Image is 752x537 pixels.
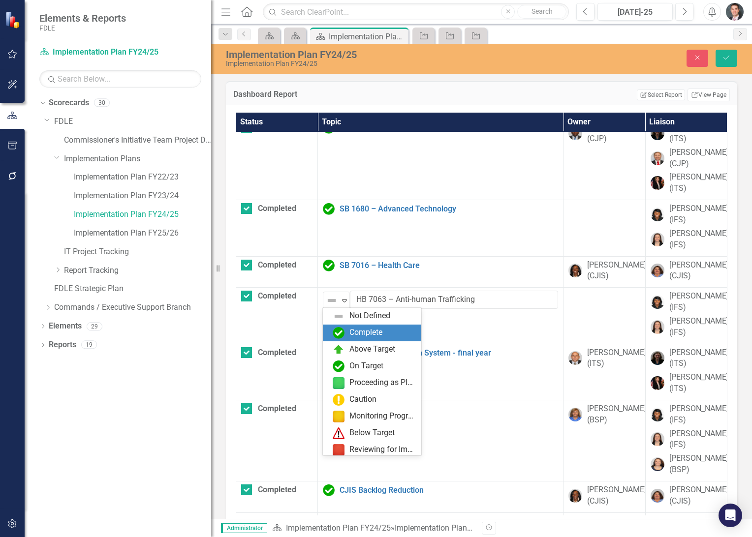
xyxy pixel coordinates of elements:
[669,428,728,451] div: [PERSON_NAME] (IFS)
[74,172,211,183] a: Implementation Plan FY22/23
[597,3,673,21] button: [DATE]-25
[350,291,558,309] input: Name
[74,228,211,239] a: Implementation Plan FY25/26
[669,453,728,476] div: [PERSON_NAME] (BSP)
[349,394,376,405] div: Caution
[587,122,646,145] div: [PERSON_NAME] (CJP)
[64,265,211,276] a: Report Tracking
[651,295,664,309] img: Ashley Brown
[651,376,664,390] img: Erica Wolaver
[568,351,582,365] img: Joey Hornsby
[568,264,582,277] img: Lucy Saunders
[323,484,335,496] img: Complete
[651,176,664,190] img: Erica Wolaver
[349,310,390,322] div: Not Defined
[719,504,742,527] div: Open Intercom Messenger
[651,264,664,277] img: Rachel Truxell
[333,427,345,439] img: Below Target
[340,486,558,495] a: CJIS Backlog Reduction
[651,351,664,365] img: Nicole Howard
[568,408,582,421] img: Sharon Wester
[333,327,345,339] img: Complete
[669,347,728,370] div: [PERSON_NAME] (ITS)
[333,310,345,322] img: Not Defined
[49,339,76,351] a: Reports
[651,457,664,471] img: Elizabeth Martin
[669,291,728,313] div: [PERSON_NAME] (IFS)
[39,47,162,58] a: Implementation Plan FY24/25
[226,60,507,67] div: Implementation Plan FY24/25
[74,209,211,220] a: Implementation Plan FY24/25
[263,3,569,21] input: Search ClearPoint...
[323,203,335,215] img: Complete
[349,360,383,372] div: On Target
[651,320,664,334] img: Erica Elliott
[81,341,97,349] div: 19
[286,523,391,533] a: Implementation Plan FY24/25
[669,122,728,145] div: [PERSON_NAME] (ITS)
[333,377,345,389] img: Proceeding as Planned
[87,322,102,330] div: 29
[340,349,558,358] a: Biometric Identification System - final year
[651,208,664,221] img: Ashley Brown
[349,427,395,439] div: Below Target
[340,261,558,270] a: SB 7016 – Health Care
[39,70,201,88] input: Search Below...
[329,30,406,43] div: Implementation Plan FY24/25
[349,327,382,338] div: Complete
[669,403,728,426] div: [PERSON_NAME] (IFS)
[651,233,664,246] img: Erica Elliott
[669,147,728,170] div: [PERSON_NAME] (CJP)
[651,408,664,421] img: Ashley Brown
[340,205,558,213] a: SB 1680 – Advanced Technology
[74,190,211,202] a: Implementation Plan FY23/24
[349,444,415,455] div: Reviewing for Improvement
[587,347,646,370] div: [PERSON_NAME] (ITS)
[39,12,126,24] span: Elements & Reports
[587,484,646,507] div: [PERSON_NAME] (CJIS)
[326,295,338,306] img: Not Defined
[64,135,211,146] a: Commissioner's Initiative Team Project Dashboard
[669,203,728,226] div: [PERSON_NAME] (IFS)
[349,411,415,422] div: Monitoring Progress
[601,6,669,18] div: [DATE]-25
[349,377,415,388] div: Proceeding as Planned
[340,405,558,414] a: Cell Site Simulator
[669,260,728,282] div: [PERSON_NAME] (CJIS)
[272,523,474,534] div: »
[333,344,345,356] img: Above Target
[587,403,646,426] div: [PERSON_NAME] (BSP)
[54,283,211,295] a: FDLE Strategic Plan
[568,126,582,140] img: Chad Brown
[39,24,126,32] small: FDLE
[5,11,22,28] img: ClearPoint Strategy
[651,151,664,165] img: Brett Kirkland
[651,489,664,503] img: Rachel Truxell
[323,260,335,271] img: Complete
[94,99,110,107] div: 30
[669,372,728,394] div: [PERSON_NAME] (ITS)
[49,321,82,332] a: Elements
[54,302,211,313] a: Commands / Executive Support Branch
[226,49,507,60] div: Implementation Plan FY24/25
[233,90,436,99] h3: Dashboard Report
[349,344,395,355] div: Above Target
[64,153,211,165] a: Implementation Plans
[395,523,500,533] div: Implementation Plan FY24/25
[333,444,345,456] img: Reviewing for Improvement
[49,97,89,109] a: Scorecards
[669,484,728,507] div: [PERSON_NAME] (CJIS)
[340,123,558,132] a: HB 1473 – School Safety
[333,411,345,422] img: Monitoring Progress
[333,394,345,406] img: Caution
[651,432,664,446] img: Erica Elliott
[221,523,267,533] span: Administrator
[669,172,728,194] div: [PERSON_NAME] (ITS)
[669,228,728,251] div: [PERSON_NAME] (IFS)
[651,126,664,140] img: Nicole Howard
[726,3,744,21] img: Will Grissom
[637,89,685,100] button: Select Report
[532,7,553,15] span: Search
[333,360,345,372] img: On Target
